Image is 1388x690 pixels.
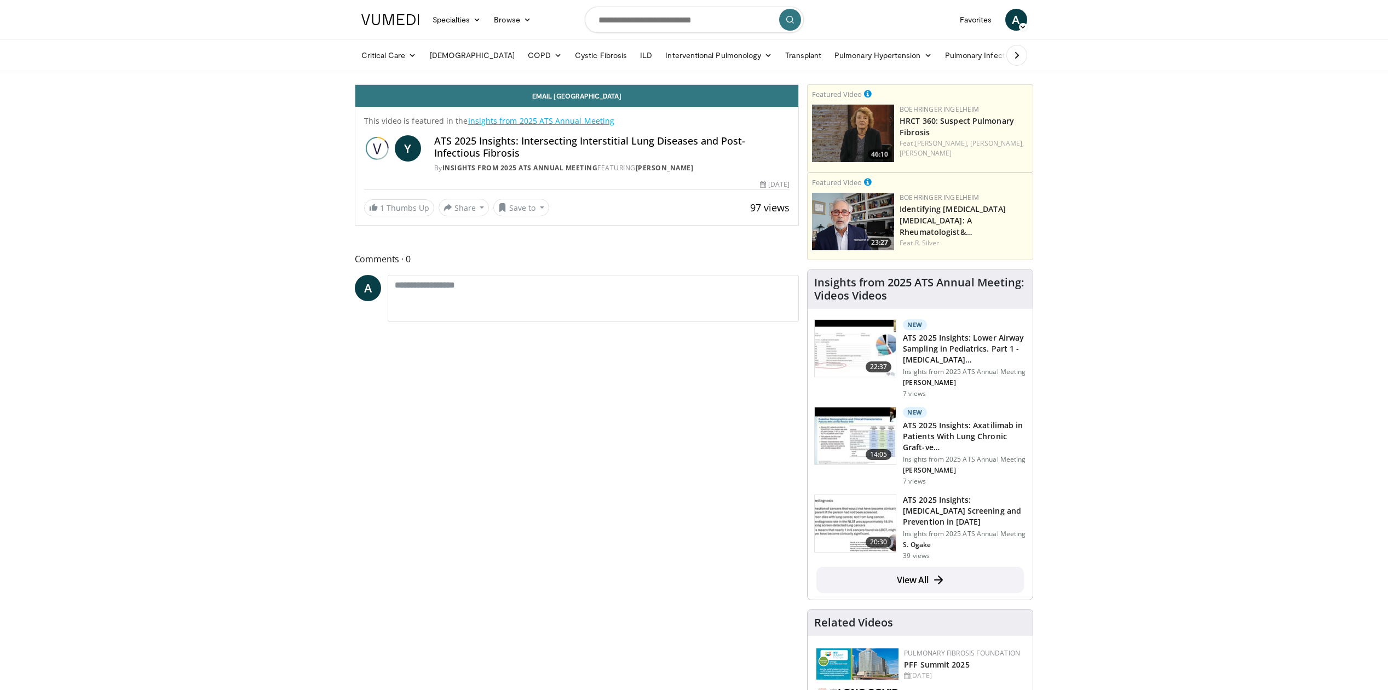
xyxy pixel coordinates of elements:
img: dcc7dc38-d620-4042-88f3-56bf6082e623.png.150x105_q85_crop-smart_upscale.png [812,193,894,250]
img: 47934d27-5c28-4bbb-99b7-5d0be05c1669.150x105_q85_crop-smart_upscale.jpg [815,320,896,377]
div: [DATE] [760,180,790,189]
p: This video is featured in the [364,116,790,127]
h3: ATS 2025 Insights: Axatilimab in Patients With Lung Chronic Graft-ve… [903,420,1026,453]
a: 1 Thumbs Up [364,199,434,216]
a: Pulmonary Hypertension [828,44,938,66]
p: S. Ogake [903,540,1026,549]
a: A [1005,9,1027,31]
p: 7 views [903,389,926,398]
p: [PERSON_NAME] [903,466,1026,475]
a: Y [395,135,421,162]
input: Search topics, interventions [585,7,804,33]
a: Cystic Fibrosis [568,44,633,66]
a: [PERSON_NAME] [900,148,952,158]
span: 97 views [750,201,790,214]
div: [DATE] [904,671,1024,681]
a: 22:37 New ATS 2025 Insights: Lower Airway Sampling in Pediatrics. Part 1 - [MEDICAL_DATA]… Insigh... [814,319,1026,398]
a: [PERSON_NAME], [970,139,1024,148]
span: Comments 0 [355,252,799,266]
h4: ATS 2025 Insights: Intersecting Interstitial Lung Diseases and Post-Infectious Fibrosis [434,135,790,159]
a: 23:27 [812,193,894,250]
a: Browse [487,9,538,31]
a: COPD [521,44,568,66]
a: [PERSON_NAME], [915,139,969,148]
a: Critical Care [355,44,423,66]
a: [PERSON_NAME] [636,163,694,173]
a: Insights from 2025 ATS Annual Meeting [442,163,598,173]
span: 46:10 [868,150,891,159]
p: New [903,407,927,418]
div: Feat. [900,139,1028,158]
h3: ATS 2025 Insights: [MEDICAL_DATA] Screening and Prevention in [DATE] [903,495,1026,527]
a: PFF Summit 2025 [904,659,970,670]
small: Featured Video [812,89,862,99]
span: 20:30 [866,537,892,548]
a: View All [816,567,1024,593]
h4: Related Videos [814,616,893,629]
a: Transplant [779,44,828,66]
p: Insights from 2025 ATS Annual Meeting [903,455,1026,464]
p: 39 views [903,551,930,560]
span: 14:05 [866,449,892,460]
a: 14:05 New ATS 2025 Insights: Axatilimab in Patients With Lung Chronic Graft-ve… Insights from 202... [814,407,1026,486]
img: 84d5d865-2f25-481a-859d-520685329e32.png.150x105_q85_autocrop_double_scale_upscale_version-0.2.png [816,648,899,680]
a: 46:10 [812,105,894,162]
a: Pulmonary Infection [938,44,1033,66]
div: Feat. [900,238,1028,248]
a: Pulmonary Fibrosis Foundation [904,648,1020,658]
img: 033b7f8b-5db8-41de-a580-4725f6dc969f.150x105_q85_crop-smart_upscale.jpg [815,407,896,464]
span: 23:27 [868,238,891,248]
a: Email [GEOGRAPHIC_DATA] [355,85,799,107]
p: [PERSON_NAME] [903,378,1026,387]
span: 22:37 [866,361,892,372]
a: Boehringer Ingelheim [900,105,979,114]
img: VuMedi Logo [361,14,419,25]
p: Insights from 2025 ATS Annual Meeting [903,367,1026,376]
h3: ATS 2025 Insights: Lower Airway Sampling in Pediatrics. Part 1 - [MEDICAL_DATA]… [903,332,1026,365]
a: [DEMOGRAPHIC_DATA] [423,44,521,66]
a: Boehringer Ingelheim [900,193,979,202]
a: R. Silver [915,238,940,248]
a: Insights from 2025 ATS Annual Meeting [468,116,615,126]
a: 20:30 ATS 2025 Insights: [MEDICAL_DATA] Screening and Prevention in [DATE] Insights from 2025 ATS... [814,495,1026,560]
a: Favorites [953,9,999,31]
p: Insights from 2025 ATS Annual Meeting [903,530,1026,538]
h4: Insights from 2025 ATS Annual Meeting: Videos Videos [814,276,1026,302]
p: 7 views [903,477,926,486]
button: Share [439,199,489,216]
a: ILD [633,44,659,66]
a: HRCT 360: Suspect Pulmonary Fibrosis [900,116,1014,137]
img: Insights from 2025 ATS Annual Meeting [364,135,390,162]
button: Save to [493,199,549,216]
p: New [903,319,927,330]
img: 8340d56b-4f12-40ce-8f6a-f3da72802623.png.150x105_q85_crop-smart_upscale.png [812,105,894,162]
a: Identifying [MEDICAL_DATA] [MEDICAL_DATA]: A Rheumatologist&… [900,204,1006,237]
a: Interventional Pulmonology [659,44,779,66]
span: 1 [380,203,384,213]
img: 13116ec4-146d-45bd-82b2-03e976fb024b.150x105_q85_crop-smart_upscale.jpg [815,495,896,552]
a: A [355,275,381,301]
small: Featured Video [812,177,862,187]
div: By FEATURING [434,163,790,173]
a: Specialties [426,9,488,31]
